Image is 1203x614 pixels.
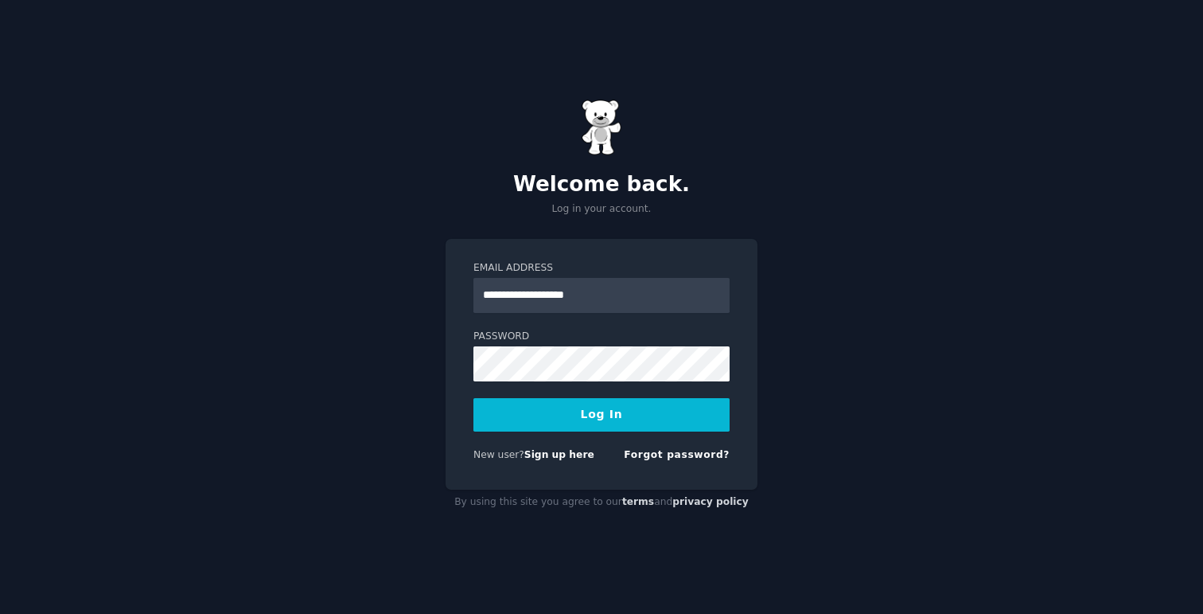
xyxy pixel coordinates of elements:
[473,261,730,276] label: Email Address
[473,449,524,460] span: New user?
[672,496,749,507] a: privacy policy
[624,449,730,460] a: Forgot password?
[446,490,757,515] div: By using this site you agree to our and
[622,496,654,507] a: terms
[473,330,730,344] label: Password
[446,172,757,197] h2: Welcome back.
[582,100,621,155] img: Gummy Bear
[524,449,594,460] a: Sign up here
[446,202,757,217] p: Log in your account.
[473,398,730,432] button: Log In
